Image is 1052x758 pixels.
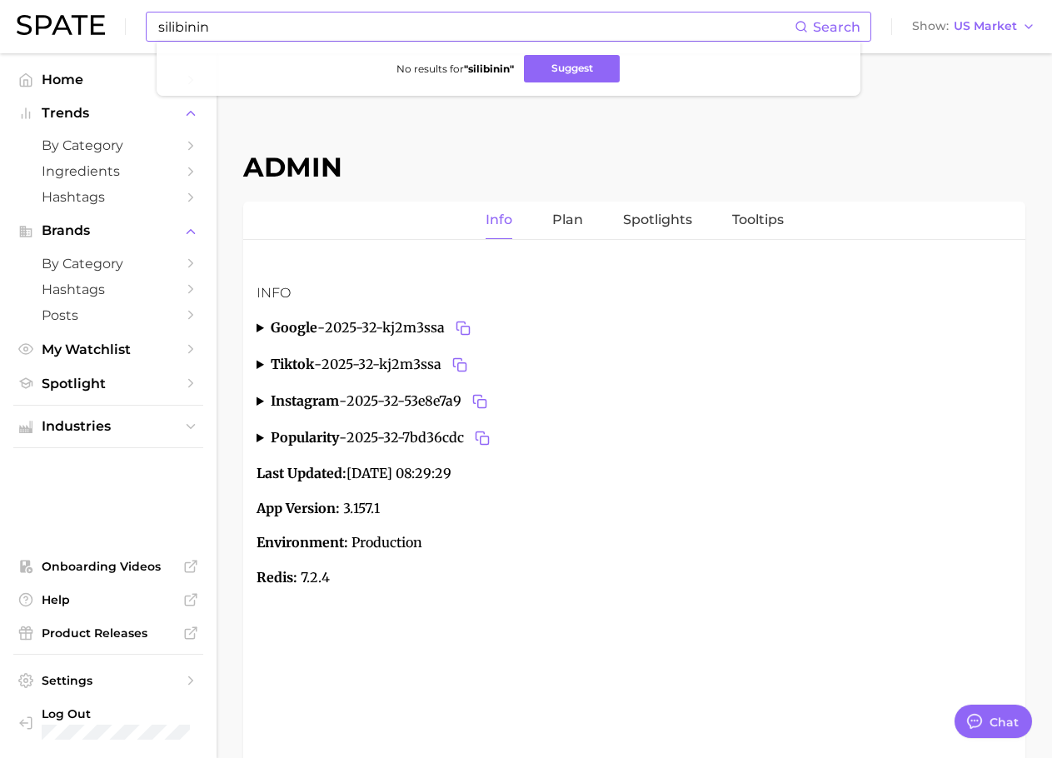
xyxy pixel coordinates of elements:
[42,282,175,297] span: Hashtags
[257,498,1012,520] p: 3.157.1
[13,277,203,302] a: Hashtags
[42,223,175,238] span: Brands
[448,353,471,377] button: Copy 2025-32-kj2m3ssa to clipboard
[42,256,175,272] span: by Category
[257,569,297,586] strong: Redis:
[13,101,203,126] button: Trends
[908,16,1040,37] button: ShowUS Market
[42,163,175,179] span: Ingredients
[257,500,340,516] strong: App Version:
[13,184,203,210] a: Hashtags
[13,668,203,693] a: Settings
[42,559,175,574] span: Onboarding Videos
[157,12,795,41] input: Search here for a brand, industry, or ingredient
[347,426,494,450] span: 2025-32-7bd36cdc
[317,319,325,336] span: -
[42,137,175,153] span: by Category
[954,22,1017,31] span: US Market
[13,371,203,396] a: Spotlight
[623,202,692,239] a: Spotlights
[257,426,1012,450] summary: popularity-2025-32-7bd36cdcCopy 2025-32-7bd36cdc to clipboard
[257,317,1012,340] summary: google-2025-32-kj2m3ssaCopy 2025-32-kj2m3ssa to clipboard
[42,419,175,434] span: Industries
[257,390,1012,413] summary: instagram-2025-32-53e8e7a9Copy 2025-32-53e8e7a9 to clipboard
[257,532,1012,554] p: Production
[13,302,203,328] a: Posts
[13,132,203,158] a: by Category
[325,317,475,340] span: 2025-32-kj2m3ssa
[13,251,203,277] a: by Category
[732,202,784,239] a: Tooltips
[257,465,347,481] strong: Last Updated:
[42,626,175,641] span: Product Releases
[468,390,491,413] button: Copy 2025-32-53e8e7a9 to clipboard
[42,189,175,205] span: Hashtags
[314,356,322,372] span: -
[257,534,348,551] strong: Environment:
[339,392,347,409] span: -
[13,218,203,243] button: Brands
[271,392,339,409] strong: instagram
[243,151,1025,183] h1: Admin
[271,319,317,336] strong: google
[42,376,175,391] span: Spotlight
[42,106,175,121] span: Trends
[396,62,514,75] span: No results for
[13,701,203,745] a: Log out. Currently logged in with e-mail marwat@spate.nyc.
[912,22,949,31] span: Show
[42,673,175,688] span: Settings
[257,353,1012,377] summary: tiktok-2025-32-kj2m3ssaCopy 2025-32-kj2m3ssa to clipboard
[42,307,175,323] span: Posts
[42,706,190,721] span: Log Out
[13,414,203,439] button: Industries
[271,356,314,372] strong: tiktok
[13,554,203,579] a: Onboarding Videos
[13,621,203,646] a: Product Releases
[339,429,347,446] span: -
[257,567,1012,589] p: 7.2.4
[524,55,620,82] button: Suggest
[257,283,1012,303] h3: Info
[13,158,203,184] a: Ingredients
[451,317,475,340] button: Copy 2025-32-kj2m3ssa to clipboard
[13,67,203,92] a: Home
[813,19,860,35] span: Search
[13,587,203,612] a: Help
[271,429,339,446] strong: popularity
[42,72,175,87] span: Home
[322,353,471,377] span: 2025-32-kj2m3ssa
[42,342,175,357] span: My Watchlist
[17,15,105,35] img: SPATE
[471,426,494,450] button: Copy 2025-32-7bd36cdc to clipboard
[486,202,512,239] a: Info
[464,62,514,75] strong: " silibinin "
[347,390,491,413] span: 2025-32-53e8e7a9
[552,202,583,239] a: Plan
[257,463,1012,485] p: [DATE] 08:29:29
[13,337,203,362] a: My Watchlist
[42,592,175,607] span: Help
